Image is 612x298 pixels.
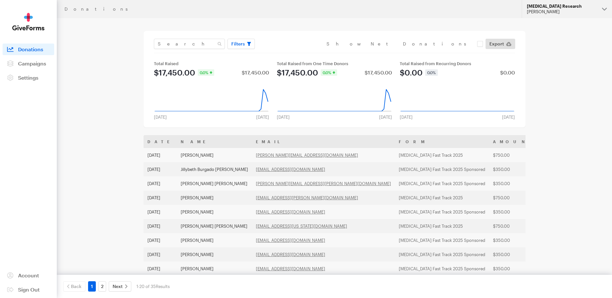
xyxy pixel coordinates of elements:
[489,262,541,276] td: $350.00
[395,219,489,233] td: [MEDICAL_DATA] Fast Track 2025
[365,70,392,75] div: $17,450.00
[177,262,252,276] td: [PERSON_NAME]
[395,233,489,247] td: [MEDICAL_DATA] Fast Track 2025 Sponsored
[227,39,255,49] button: Filters
[486,39,515,49] a: Export
[395,205,489,219] td: [MEDICAL_DATA] Fast Track 2025 Sponsored
[98,281,106,292] a: 2
[252,135,395,148] th: Email
[177,176,252,191] td: [PERSON_NAME] [PERSON_NAME]
[144,148,177,162] td: [DATE]
[136,281,170,292] div: 1-20 of 35
[3,284,54,295] a: Sign Out
[18,286,40,293] span: Sign Out
[489,233,541,247] td: $350.00
[109,281,131,292] a: Next
[395,162,489,176] td: [MEDICAL_DATA] Fast Track 2025 Sponsored
[277,69,318,76] div: $17,450.00
[177,205,252,219] td: [PERSON_NAME]
[144,191,177,205] td: [DATE]
[256,266,325,271] a: [EMAIL_ADDRESS][DOMAIN_NAME]
[242,70,269,75] div: $17,450.00
[395,176,489,191] td: [MEDICAL_DATA] Fast Track 2025 Sponsored
[177,135,252,148] th: Name
[498,114,519,120] div: [DATE]
[156,284,170,289] span: Results
[489,135,541,148] th: Amount
[177,162,252,176] td: Jillybeth Burgado [PERSON_NAME]
[154,39,225,49] input: Search Name & Email
[489,191,541,205] td: $750.00
[154,61,269,66] div: Total Raised
[395,148,489,162] td: [MEDICAL_DATA] Fast Track 2025
[256,252,325,257] a: [EMAIL_ADDRESS][DOMAIN_NAME]
[144,205,177,219] td: [DATE]
[144,135,177,148] th: Date
[177,148,252,162] td: [PERSON_NAME]
[3,44,54,55] a: Donations
[395,135,489,148] th: Form
[256,167,325,172] a: [EMAIL_ADDRESS][DOMAIN_NAME]
[144,162,177,176] td: [DATE]
[256,238,325,243] a: [EMAIL_ADDRESS][DOMAIN_NAME]
[527,9,597,15] div: [PERSON_NAME]
[177,247,252,262] td: [PERSON_NAME]
[321,69,337,76] div: 0.0%
[144,176,177,191] td: [DATE]
[3,270,54,281] a: Account
[256,195,358,200] a: [EMAIL_ADDRESS][PERSON_NAME][DOMAIN_NAME]
[177,233,252,247] td: [PERSON_NAME]
[252,114,273,120] div: [DATE]
[144,219,177,233] td: [DATE]
[3,72,54,84] a: Settings
[150,114,171,120] div: [DATE]
[177,219,252,233] td: [PERSON_NAME] [PERSON_NAME]
[198,69,214,76] div: 0.0%
[18,74,38,81] span: Settings
[177,191,252,205] td: [PERSON_NAME]
[144,233,177,247] td: [DATE]
[489,40,504,48] span: Export
[500,70,515,75] div: $0.00
[18,46,43,52] span: Donations
[231,40,245,48] span: Filters
[113,283,123,290] span: Next
[256,153,358,158] a: [PERSON_NAME][EMAIL_ADDRESS][DOMAIN_NAME]
[489,205,541,219] td: $350.00
[3,58,54,69] a: Campaigns
[395,191,489,205] td: [MEDICAL_DATA] Fast Track 2025
[277,61,392,66] div: Total Raised from One Time Donors
[527,4,597,9] div: [MEDICAL_DATA] Research
[396,114,416,120] div: [DATE]
[395,247,489,262] td: [MEDICAL_DATA] Fast Track 2025 Sponsored
[489,219,541,233] td: $750.00
[273,114,294,120] div: [DATE]
[489,176,541,191] td: $350.00
[18,60,46,66] span: Campaigns
[256,181,391,186] a: [PERSON_NAME][EMAIL_ADDRESS][PERSON_NAME][DOMAIN_NAME]
[425,69,438,76] div: 0.0%
[154,69,195,76] div: $17,450.00
[395,262,489,276] td: [MEDICAL_DATA] Fast Track 2025 Sponsored
[375,114,396,120] div: [DATE]
[256,209,325,214] a: [EMAIL_ADDRESS][DOMAIN_NAME]
[256,223,347,229] a: [EMAIL_ADDRESS][US_STATE][DOMAIN_NAME]
[144,262,177,276] td: [DATE]
[489,247,541,262] td: $350.00
[12,13,45,31] img: GiveForms
[144,247,177,262] td: [DATE]
[489,148,541,162] td: $750.00
[400,61,515,66] div: Total Raised from Recurring Donors
[489,162,541,176] td: $350.00
[400,69,423,76] div: $0.00
[18,272,39,278] span: Account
